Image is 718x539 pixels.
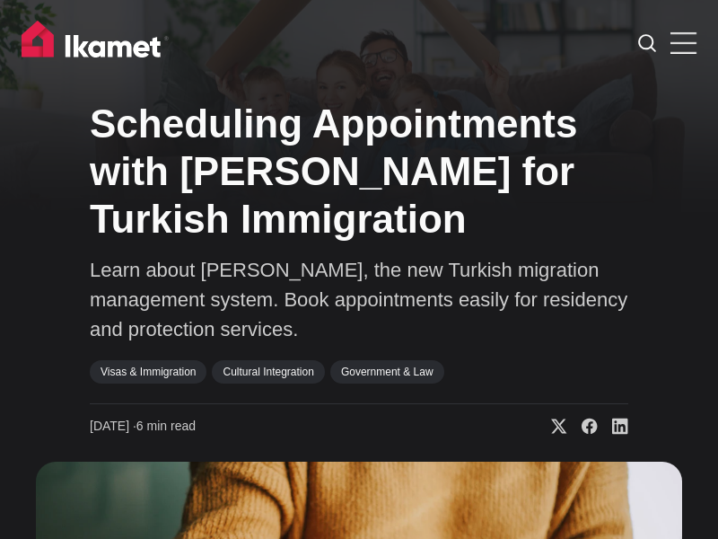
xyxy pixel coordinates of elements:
time: 6 min read [90,418,196,436]
a: Government & Law [330,360,444,384]
p: Learn about [PERSON_NAME], the new Turkish migration management system. Book appointments easily ... [90,255,628,344]
img: Ikamet home [22,21,169,66]
a: Share on Facebook [567,418,598,436]
a: Share on X [537,418,567,436]
span: [DATE] ∙ [90,419,136,433]
a: Visas & Immigration [90,360,206,384]
a: Share on Linkedin [598,418,628,436]
a: Cultural Integration [212,360,324,384]
h1: Scheduling Appointments with [PERSON_NAME] for Turkish Immigration [90,101,628,243]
